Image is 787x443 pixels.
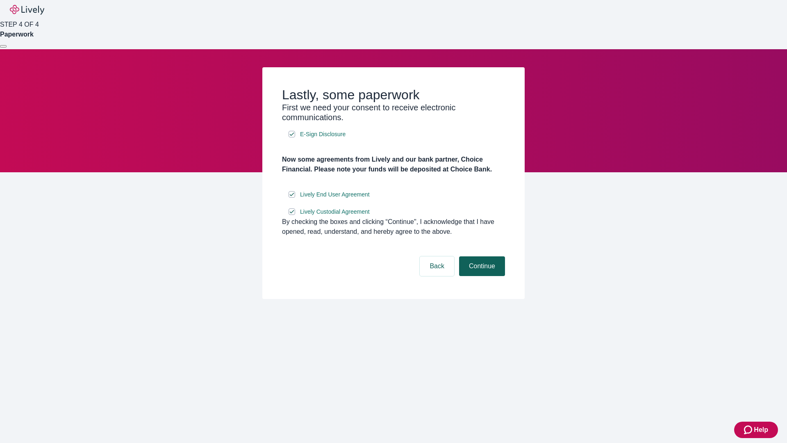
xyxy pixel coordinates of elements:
span: Lively Custodial Agreement [300,208,370,216]
span: Help [754,425,768,435]
h2: Lastly, some paperwork [282,87,505,103]
button: Continue [459,256,505,276]
a: e-sign disclosure document [298,207,371,217]
a: e-sign disclosure document [298,129,347,139]
h3: First we need your consent to receive electronic communications. [282,103,505,122]
img: Lively [10,5,44,15]
svg: Zendesk support icon [744,425,754,435]
button: Back [420,256,454,276]
a: e-sign disclosure document [298,190,371,200]
button: Zendesk support iconHelp [734,422,778,438]
span: Lively End User Agreement [300,190,370,199]
span: E-Sign Disclosure [300,130,346,139]
div: By checking the boxes and clicking “Continue", I acknowledge that I have opened, read, understand... [282,217,505,237]
h4: Now some agreements from Lively and our bank partner, Choice Financial. Please note your funds wi... [282,155,505,174]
